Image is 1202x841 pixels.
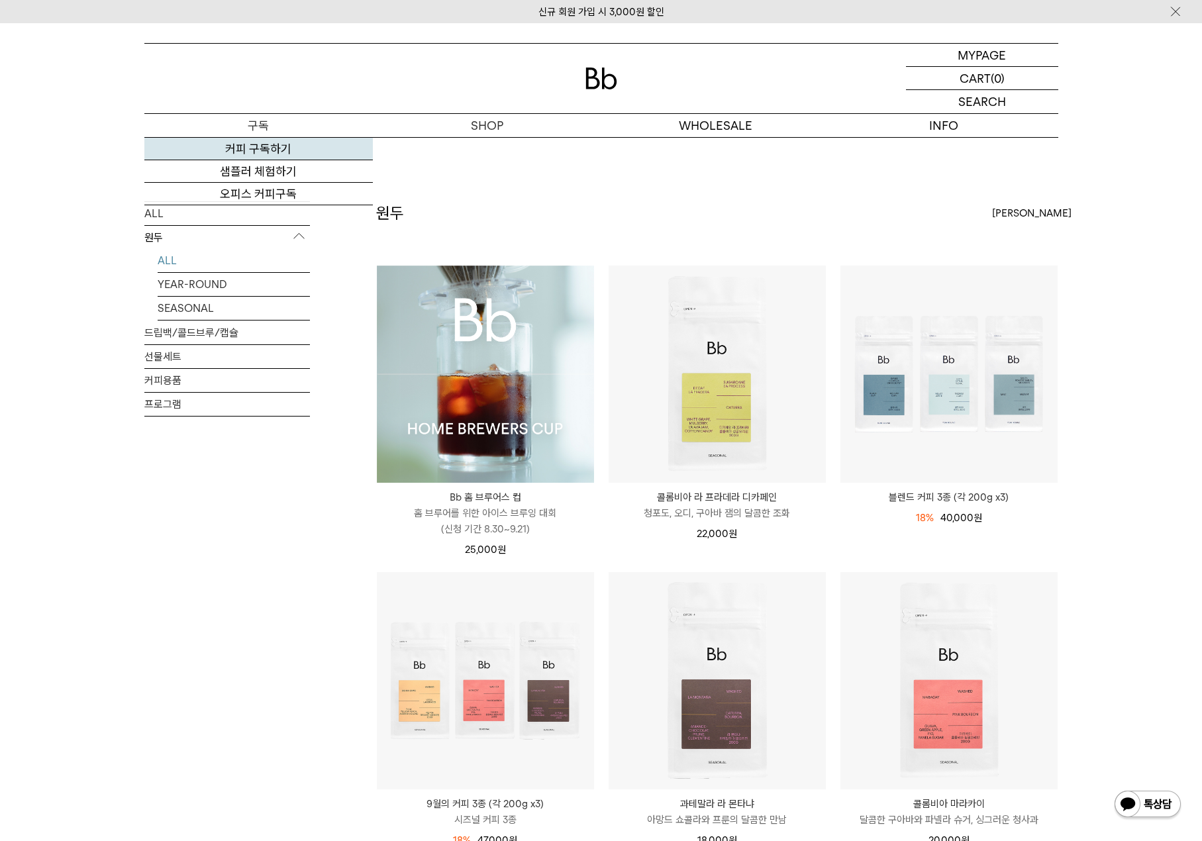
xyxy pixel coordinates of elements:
[609,812,826,828] p: 아망드 쇼콜라와 프룬의 달콤한 만남
[840,796,1058,828] a: 콜롬비아 마라카이 달콤한 구아바와 파넬라 슈거, 싱그러운 청사과
[377,489,594,537] a: Bb 홈 브루어스 컵 홈 브루어를 위한 아이스 브루잉 대회(신청 기간 8.30~9.21)
[538,6,664,18] a: 신규 회원 가입 시 3,000원 할인
[830,114,1058,137] p: INFO
[144,114,373,137] a: 구독
[377,796,594,812] p: 9월의 커피 3종 (각 200g x3)
[697,528,737,540] span: 22,000
[465,544,506,556] span: 25,000
[906,44,1058,67] a: MYPAGE
[840,812,1058,828] p: 달콤한 구아바와 파넬라 슈거, 싱그러운 청사과
[144,202,310,225] a: ALL
[144,138,373,160] a: 커피 구독하기
[144,226,310,250] p: 원두
[377,796,594,828] a: 9월의 커피 3종 (각 200g x3) 시즈널 커피 3종
[377,489,594,505] p: Bb 홈 브루어스 컵
[377,505,594,537] p: 홈 브루어를 위한 아이스 브루잉 대회 (신청 기간 8.30~9.21)
[1113,789,1182,821] img: 카카오톡 채널 1:1 채팅 버튼
[609,505,826,521] p: 청포도, 오디, 구아바 잼의 달콤한 조화
[376,202,404,224] h2: 원두
[960,67,991,89] p: CART
[940,512,982,524] span: 40,000
[144,345,310,368] a: 선물세트
[144,183,373,205] a: 오피스 커피구독
[585,68,617,89] img: 로고
[958,90,1006,113] p: SEARCH
[609,796,826,812] p: 과테말라 라 몬타냐
[601,114,830,137] p: WHOLESALE
[906,67,1058,90] a: CART (0)
[144,321,310,344] a: 드립백/콜드브루/캡슐
[992,205,1072,221] span: [PERSON_NAME]
[377,572,594,789] img: 9월의 커피 3종 (각 200g x3)
[840,572,1058,789] img: 콜롬비아 마라카이
[958,44,1006,66] p: MYPAGE
[497,544,506,556] span: 원
[144,369,310,392] a: 커피용품
[609,572,826,789] img: 과테말라 라 몬타냐
[609,266,826,483] img: 콜롬비아 라 프라데라 디카페인
[974,512,982,524] span: 원
[373,114,601,137] a: SHOP
[377,266,594,483] img: Bb 홈 브루어스 컵
[158,249,310,272] a: ALL
[840,266,1058,483] img: 블렌드 커피 3종 (각 200g x3)
[728,528,737,540] span: 원
[158,273,310,296] a: YEAR-ROUND
[609,489,826,521] a: 콜롬비아 라 프라데라 디카페인 청포도, 오디, 구아바 잼의 달콤한 조화
[991,67,1005,89] p: (0)
[840,489,1058,505] a: 블렌드 커피 3종 (각 200g x3)
[840,796,1058,812] p: 콜롬비아 마라카이
[916,510,934,526] div: 18%
[609,796,826,828] a: 과테말라 라 몬타냐 아망드 쇼콜라와 프룬의 달콤한 만남
[144,393,310,416] a: 프로그램
[158,297,310,320] a: SEASONAL
[609,489,826,505] p: 콜롬비아 라 프라데라 디카페인
[377,812,594,828] p: 시즈널 커피 3종
[144,160,373,183] a: 샘플러 체험하기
